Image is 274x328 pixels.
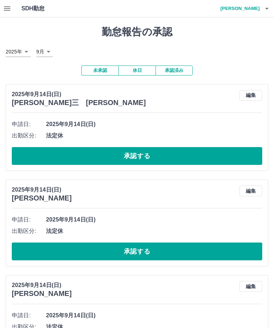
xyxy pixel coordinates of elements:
button: 編集 [239,186,262,196]
span: 出勤区分: [12,227,46,235]
h3: [PERSON_NAME]三 [PERSON_NAME] [12,99,146,107]
span: 2025年9月14日(日) [46,215,262,224]
button: 未承認 [81,66,118,76]
p: 2025年9月14日(日) [12,186,72,194]
p: 2025年9月14日(日) [12,90,146,99]
div: 2025年 [6,47,31,57]
span: 申請日: [12,215,46,224]
h3: [PERSON_NAME] [12,290,72,298]
h1: 勤怠報告の承認 [6,26,268,38]
button: 休日 [118,66,156,76]
span: 法定休 [46,227,262,235]
button: 承認する [12,147,262,165]
p: 2025年9月14日(日) [12,281,72,290]
span: 法定休 [46,131,262,140]
div: 9月 [36,47,53,57]
button: 編集 [239,90,262,101]
span: 2025年9月14日(日) [46,311,262,320]
span: 申請日: [12,311,46,320]
button: 編集 [239,281,262,292]
span: 出勤区分: [12,131,46,140]
span: 申請日: [12,120,46,129]
h3: [PERSON_NAME] [12,194,72,202]
button: 承認済み [156,66,193,76]
button: 承認する [12,243,262,260]
span: 2025年9月14日(日) [46,120,262,129]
